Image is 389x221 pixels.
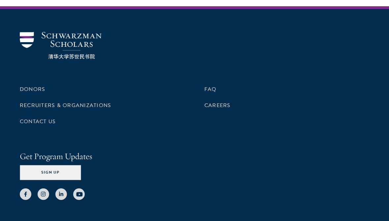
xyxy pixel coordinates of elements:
[20,32,102,59] img: Schwarzman Scholars
[20,118,56,125] a: Contact Us
[20,165,81,180] button: Sign Up
[20,101,111,109] a: Recruiters & Organizations
[20,85,45,93] a: Donors
[204,101,231,109] a: Careers
[204,85,217,93] a: FAQ
[20,150,369,163] h4: Get Program Updates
